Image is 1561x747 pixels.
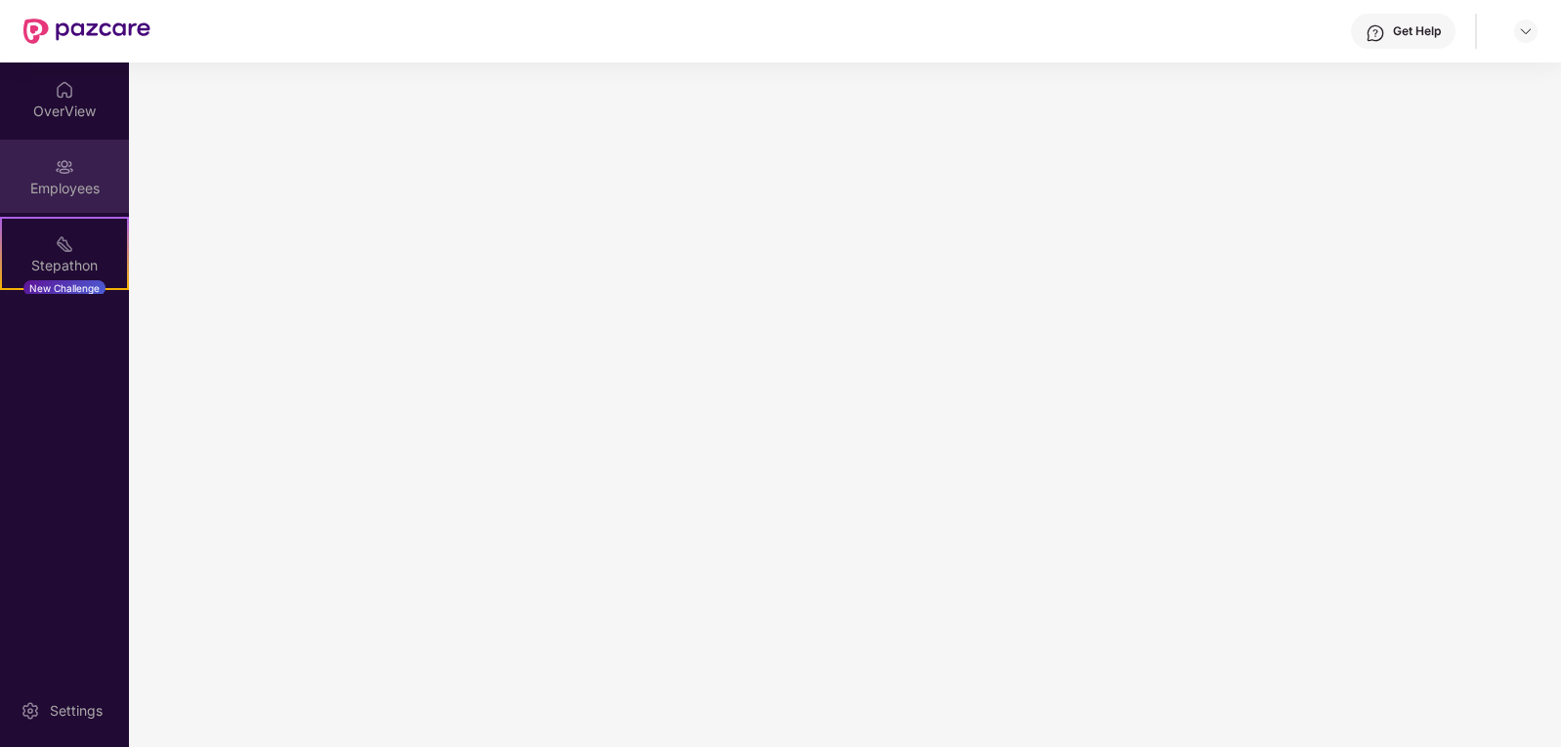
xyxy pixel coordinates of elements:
[55,234,74,254] img: svg+xml;base64,PHN2ZyB4bWxucz0iaHR0cDovL3d3dy53My5vcmcvMjAwMC9zdmciIHdpZHRoPSIyMSIgaGVpZ2h0PSIyMC...
[1518,23,1534,39] img: svg+xml;base64,PHN2ZyBpZD0iRHJvcGRvd24tMzJ4MzIiIHhtbG5zPSJodHRwOi8vd3d3LnczLm9yZy8yMDAwL3N2ZyIgd2...
[21,701,40,721] img: svg+xml;base64,PHN2ZyBpZD0iU2V0dGluZy0yMHgyMCIgeG1sbnM9Imh0dHA6Ly93d3cudzMub3JnLzIwMDAvc3ZnIiB3aW...
[44,701,108,721] div: Settings
[55,157,74,177] img: svg+xml;base64,PHN2ZyBpZD0iRW1wbG95ZWVzIiB4bWxucz0iaHR0cDovL3d3dy53My5vcmcvMjAwMC9zdmciIHdpZHRoPS...
[2,256,127,275] div: Stepathon
[23,280,105,296] div: New Challenge
[1393,23,1441,39] div: Get Help
[1366,23,1385,43] img: svg+xml;base64,PHN2ZyBpZD0iSGVscC0zMngzMiIgeG1sbnM9Imh0dHA6Ly93d3cudzMub3JnLzIwMDAvc3ZnIiB3aWR0aD...
[23,19,150,44] img: New Pazcare Logo
[55,80,74,100] img: svg+xml;base64,PHN2ZyBpZD0iSG9tZSIgeG1sbnM9Imh0dHA6Ly93d3cudzMub3JnLzIwMDAvc3ZnIiB3aWR0aD0iMjAiIG...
